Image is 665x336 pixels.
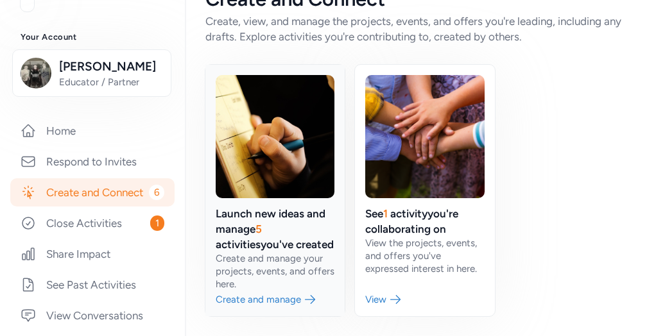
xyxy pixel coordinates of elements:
a: Home [10,117,175,145]
a: View Conversations [10,301,175,330]
span: 6 [149,185,164,200]
button: [PERSON_NAME]Educator / Partner [12,49,171,97]
div: Create, view, and manage the projects, events, and offers you're leading, including any drafts. E... [205,13,644,44]
span: 1 [150,215,164,231]
a: Respond to Invites [10,147,175,176]
a: Create and Connect6 [10,178,175,206]
span: [PERSON_NAME] [59,58,163,76]
h3: Your Account [21,32,164,42]
a: See Past Activities [10,271,175,299]
span: Educator / Partner [59,76,163,88]
a: Close Activities1 [10,209,175,237]
a: Share Impact [10,240,175,268]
